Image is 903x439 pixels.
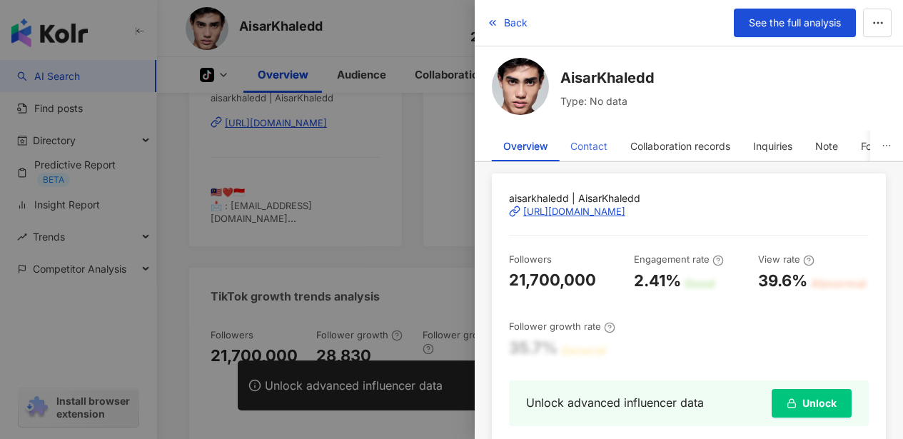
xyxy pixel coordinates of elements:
[509,191,869,206] span: aisarkhaledd | AisarKhaledd
[509,320,615,333] div: Follower growth rate
[509,253,552,266] div: Followers
[753,132,792,161] div: Inquiries
[504,17,528,29] span: Back
[882,141,892,151] span: ellipsis
[509,269,596,291] div: 21,700,000
[503,132,548,161] div: Overview
[772,389,852,418] button: Unlock
[492,58,549,119] a: KOL Avatar
[802,398,837,409] span: Unlock
[570,132,607,161] div: Contact
[758,270,807,292] div: 39.6%
[734,9,856,37] a: See the full analysis
[526,394,704,412] div: Unlock advanced influencer data
[509,205,869,218] a: [URL][DOMAIN_NAME]
[815,132,838,161] div: Note
[560,68,655,88] a: AisarKhaledd
[749,17,841,29] span: See the full analysis
[758,253,814,266] div: View rate
[492,58,549,115] img: KOL Avatar
[486,9,528,37] button: Back
[630,132,730,161] div: Collaboration records
[523,205,625,218] div: [URL][DOMAIN_NAME]
[870,131,903,161] button: ellipsis
[634,253,724,266] div: Engagement rate
[634,270,681,292] div: 2.41%
[560,94,655,109] span: Type: No data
